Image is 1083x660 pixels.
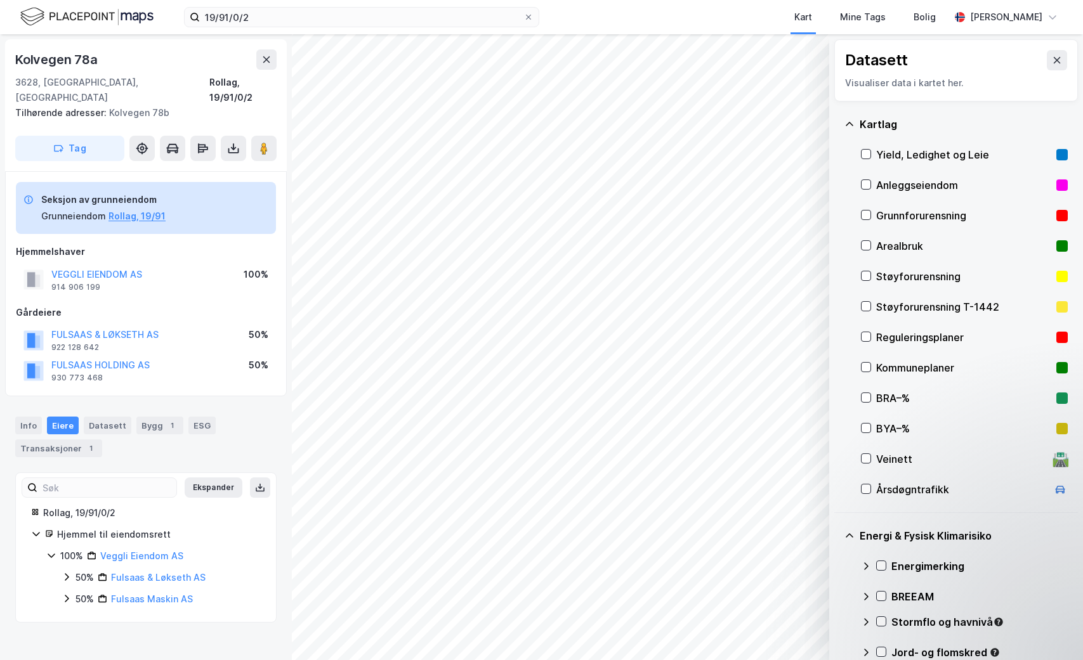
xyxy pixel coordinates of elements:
[16,244,276,259] div: Hjemmelshaver
[1052,451,1069,467] div: 🛣️
[16,305,276,320] div: Gårdeiere
[37,478,176,497] input: Søk
[209,75,277,105] div: Rollag, 19/91/0/2
[876,269,1051,284] div: Støyforurensning
[188,417,216,434] div: ESG
[840,10,886,25] div: Mine Tags
[970,10,1042,25] div: [PERSON_NAME]
[891,559,1068,574] div: Energimerking
[51,282,100,292] div: 914 906 199
[111,593,193,604] a: Fulsaas Maskin AS
[41,192,166,207] div: Seksjon av grunneiendom
[249,358,268,373] div: 50%
[860,528,1068,543] div: Energi & Fysisk Klimarisiko
[41,209,106,224] div: Grunneiendom
[914,10,936,25] div: Bolig
[876,360,1051,375] div: Kommuneplaner
[876,299,1051,314] div: Støyforurensning T-1442
[876,451,1047,467] div: Veinett
[166,419,178,432] div: 1
[845,50,908,70] div: Datasett
[845,75,1067,91] div: Visualiser data i kartet her.
[15,439,102,457] div: Transaksjoner
[57,527,261,542] div: Hjemmel til eiendomsrett
[185,477,242,498] button: Ekspander
[84,417,131,434] div: Datasett
[876,421,1051,436] div: BYA–%
[249,327,268,342] div: 50%
[136,417,183,434] div: Bygg
[15,107,109,118] span: Tilhørende adresser:
[84,442,97,455] div: 1
[108,209,166,224] button: Rollag, 19/91
[876,482,1047,497] div: Årsdøgntrafikk
[15,417,42,434] div: Info
[876,391,1051,406] div: BRA–%
[111,572,206,583] a: Fulsaas & Løkseth AS
[15,75,209,105] div: 3628, [GEOGRAPHIC_DATA], [GEOGRAPHIC_DATA]
[860,117,1068,132] div: Kartlag
[47,417,79,434] div: Eiere
[100,550,183,561] a: Veggli Eiendom AS
[794,10,812,25] div: Kart
[75,570,94,585] div: 50%
[60,548,83,564] div: 100%
[989,647,1001,658] div: Tooltip anchor
[51,342,99,353] div: 922 128 642
[15,105,266,120] div: Kolvegen 78b
[75,592,94,607] div: 50%
[876,178,1051,193] div: Anleggseiendom
[20,6,154,28] img: logo.f888ab2527a4732fd821a326f86c7f29.svg
[51,373,103,383] div: 930 773 468
[43,505,261,521] div: Rollag, 19/91/0/2
[876,147,1051,162] div: Yield, Ledighet og Leie
[244,267,268,282] div: 100%
[15,136,124,161] button: Tag
[876,208,1051,223] div: Grunnforurensning
[15,49,100,70] div: Kolvegen 78a
[876,330,1051,345] div: Reguleringsplaner
[200,8,523,27] input: Søk på adresse, matrikkel, gårdeiere, leietakere eller personer
[876,238,1051,254] div: Arealbruk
